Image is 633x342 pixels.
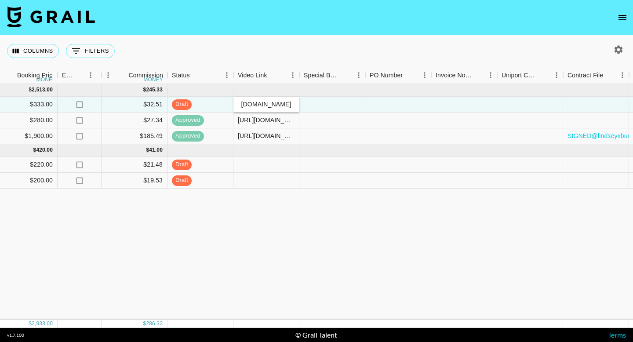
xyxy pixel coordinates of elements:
[616,69,629,82] button: Menu
[7,6,95,27] img: Grail Talent
[220,69,233,82] button: Menu
[36,77,56,82] div: money
[172,100,192,109] span: draft
[603,69,615,81] button: Sort
[116,69,128,81] button: Sort
[84,69,97,82] button: Menu
[102,69,115,82] button: Menu
[484,69,497,82] button: Menu
[66,44,115,58] button: Show filters
[172,176,192,185] span: draft
[233,67,299,84] div: Video Link
[172,116,204,124] span: approved
[172,160,192,169] span: draft
[340,69,352,81] button: Sort
[29,86,32,94] div: $
[7,332,24,338] div: v 1.7.100
[614,9,631,26] button: open drawer
[146,320,163,327] div: 286.33
[149,146,163,154] div: 41.00
[146,86,163,94] div: 245.33
[172,132,204,140] span: approved
[431,67,497,84] div: Invoice Notes
[5,69,17,81] button: Sort
[436,67,472,84] div: Invoice Notes
[32,86,53,94] div: 2,513.00
[102,128,167,144] div: $185.49
[563,67,629,84] div: Contract File
[286,69,299,82] button: Menu
[146,146,149,154] div: $
[32,320,53,327] div: 2,933.00
[62,67,74,84] div: Expenses: Remove Commission?
[36,146,53,154] div: 420.00
[352,69,365,82] button: Menu
[102,113,167,128] div: $27.34
[74,69,87,81] button: Sort
[365,67,431,84] div: PO Number
[238,116,295,124] div: https://www.tiktok.com/@strangelylex/video/7533716447894326558
[568,67,603,84] div: Contract File
[58,67,102,84] div: Expenses: Remove Commission?
[143,320,146,327] div: $
[128,67,163,84] div: Commission
[299,67,365,84] div: Special Booking Type
[502,67,538,84] div: Uniport Contact Email
[538,69,550,81] button: Sort
[7,44,59,58] button: Select columns
[238,67,267,84] div: Video Link
[167,67,233,84] div: Status
[143,86,146,94] div: $
[190,69,202,81] button: Sort
[29,320,32,327] div: $
[267,69,280,81] button: Sort
[102,157,167,173] div: $21.48
[295,331,337,339] div: © Grail Talent
[608,331,626,339] a: Terms
[102,97,167,113] div: $32.51
[143,77,163,82] div: money
[17,67,56,84] div: Booking Price
[172,67,190,84] div: Status
[33,146,36,154] div: $
[472,69,484,81] button: Sort
[550,69,563,82] button: Menu
[403,69,415,81] button: Sort
[304,67,340,84] div: Special Booking Type
[102,173,167,189] div: $19.53
[418,69,431,82] button: Menu
[370,67,403,84] div: PO Number
[497,67,563,84] div: Uniport Contact Email
[238,131,295,140] div: https://www.instagram.com/reel/DNQ-iLaRMGh/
